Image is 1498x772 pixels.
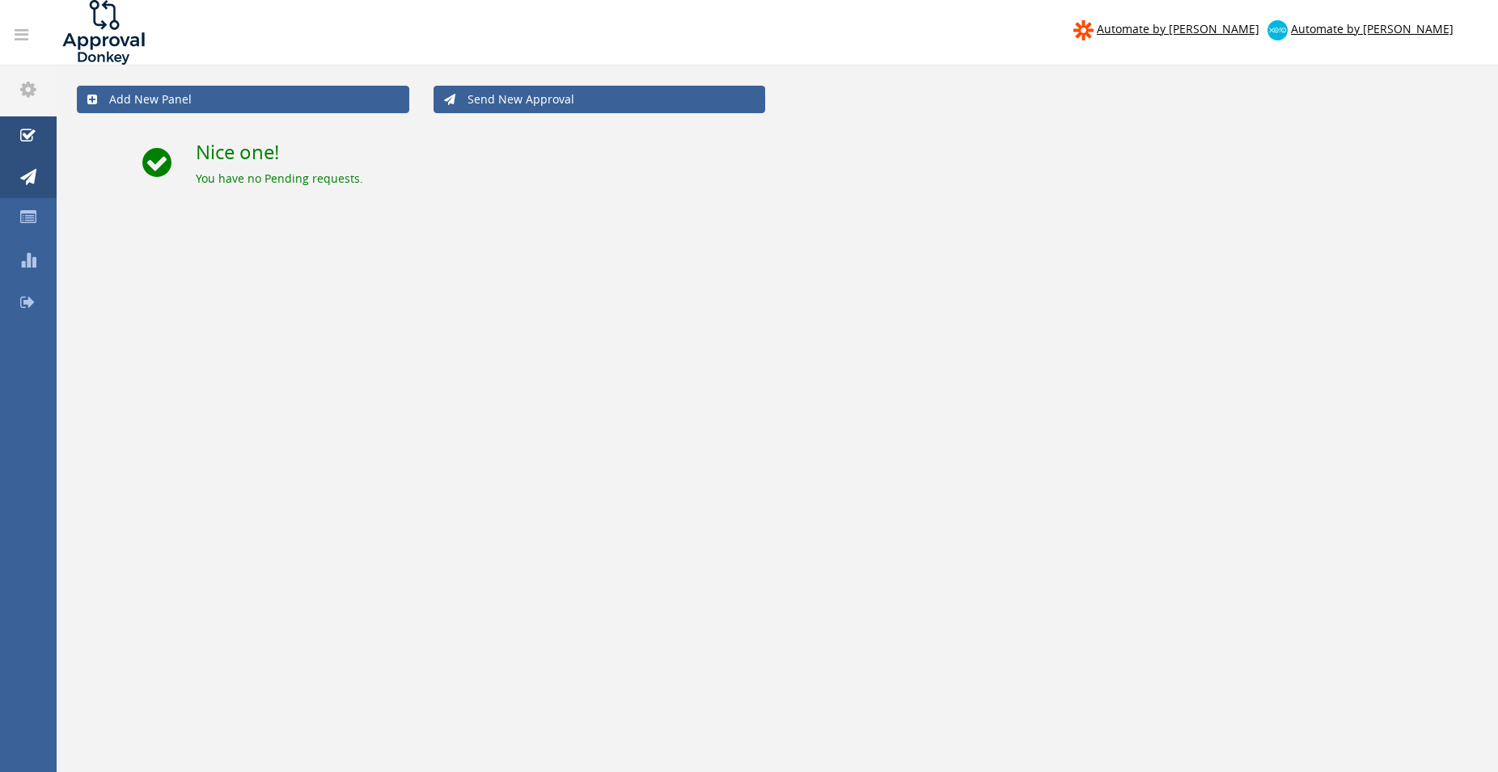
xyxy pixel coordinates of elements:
a: Send New Approval [434,86,766,113]
span: Automate by [PERSON_NAME] [1291,21,1454,36]
span: Automate by [PERSON_NAME] [1097,21,1259,36]
img: xero-logo.png [1267,20,1288,40]
a: Add New Panel [77,86,409,113]
div: You have no Pending requests. [196,171,1478,187]
h2: Nice one! [196,141,1478,162]
img: zapier-logomark.png [1073,20,1094,40]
